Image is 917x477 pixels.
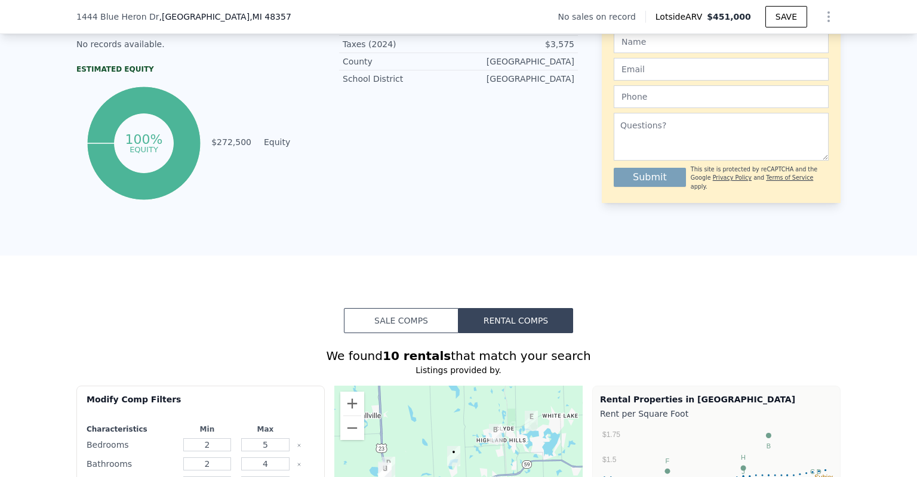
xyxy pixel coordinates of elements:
[602,430,620,439] text: $1.75
[691,165,829,191] div: This site is protected by reCAPTCHA and the Google and apply.
[76,364,841,376] div: Listings provided by .
[666,457,670,464] text: F
[614,58,829,81] input: Email
[87,456,176,472] div: Bathrooms
[343,56,458,67] div: County
[741,468,745,475] text: J
[614,168,686,187] button: Submit
[340,392,364,416] button: Zoom in
[489,424,502,444] div: 650 Meadow
[766,174,813,181] a: Terms of Service
[125,132,162,147] tspan: 100%
[458,56,574,67] div: [GEOGRAPHIC_DATA]
[614,30,829,53] input: Name
[297,443,301,448] button: Clear
[656,11,707,23] span: Lotside ARV
[458,73,574,85] div: [GEOGRAPHIC_DATA]
[261,136,315,149] td: Equity
[87,393,315,415] div: Modify Comp Filters
[383,349,451,363] strong: 10 rentals
[250,12,291,21] span: , MI 48357
[558,11,645,23] div: No sales on record
[765,6,807,27] button: SAVE
[707,12,751,21] span: $451,000
[600,405,833,422] div: Rent per Square Foot
[458,38,574,50] div: $3,575
[343,73,458,85] div: School District
[76,11,159,23] span: 1444 Blue Heron Dr
[297,462,301,467] button: Clear
[76,347,841,364] div: We found that match your search
[810,468,815,475] text: C
[614,85,829,108] input: Phone
[76,38,315,50] div: No records available.
[159,11,291,23] span: , [GEOGRAPHIC_DATA]
[713,174,752,181] a: Privacy Policy
[180,424,234,434] div: Min
[447,446,460,466] div: 1444 Blue Heron Dr
[602,456,617,464] text: $1.5
[76,64,315,74] div: Estimated Equity
[343,38,458,50] div: Taxes (2024)
[817,468,821,475] text: D
[130,144,158,153] tspan: equity
[600,393,833,405] div: Rental Properties in [GEOGRAPHIC_DATA]
[87,436,176,453] div: Bedrooms
[741,454,746,461] text: H
[239,424,293,434] div: Max
[767,442,771,450] text: B
[87,424,176,434] div: Characteristics
[817,5,841,29] button: Show Options
[382,457,395,477] div: 2471 Woodcliff Trl
[458,308,573,333] button: Rental Comps
[340,416,364,440] button: Zoom out
[211,136,252,149] td: $272,500
[344,308,458,333] button: Sale Comps
[525,411,538,431] div: 2103 Jackson Blvd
